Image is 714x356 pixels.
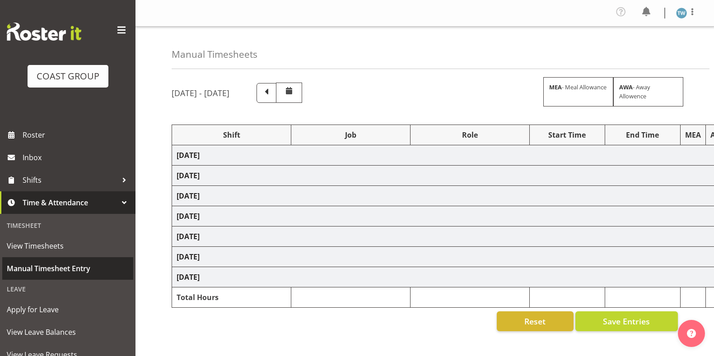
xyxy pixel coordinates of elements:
span: View Timesheets [7,239,129,253]
span: Manual Timesheet Entry [7,262,129,275]
img: Rosterit website logo [7,23,81,41]
div: - Away Allowence [613,77,683,106]
img: tim-wilson1191.jpg [676,8,687,18]
div: MEA [685,129,701,140]
div: Timesheet [2,216,133,235]
button: Save Entries [575,311,678,331]
div: - Meal Allowance [543,77,613,106]
span: View Leave Balances [7,325,129,339]
a: Apply for Leave [2,298,133,321]
div: End Time [610,129,676,140]
span: Reset [524,315,546,327]
button: Reset [497,311,574,331]
h4: Manual Timesheets [172,49,257,60]
div: COAST GROUP [37,69,99,83]
strong: MEA [549,83,562,91]
span: Apply for Leave [7,303,129,316]
a: Manual Timesheet Entry [2,257,133,280]
div: Leave [2,280,133,298]
span: Time & Attendance [23,196,117,209]
div: Start Time [534,129,600,140]
div: Role [415,129,525,140]
img: help-xxl-2.png [687,329,696,338]
div: Job [296,129,406,140]
a: View Timesheets [2,235,133,257]
a: View Leave Balances [2,321,133,343]
span: Roster [23,128,131,142]
td: Total Hours [172,287,291,308]
span: Inbox [23,151,131,164]
strong: AWA [619,83,633,91]
div: Shift [177,129,286,140]
h5: [DATE] - [DATE] [172,88,229,98]
span: Save Entries [603,315,650,327]
span: Shifts [23,173,117,187]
